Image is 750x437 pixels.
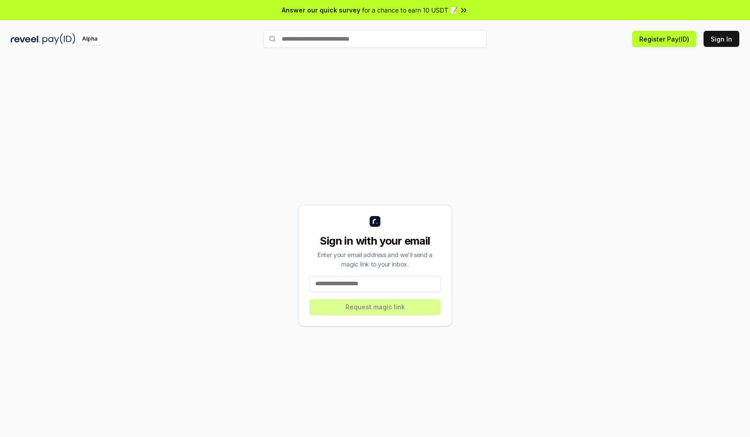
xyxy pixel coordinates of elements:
button: Register Pay(ID) [632,31,696,47]
img: logo_small [370,216,380,227]
div: Sign in with your email [309,234,441,248]
div: Alpha [77,33,102,45]
img: pay_id [42,33,75,45]
button: Sign In [704,31,739,47]
span: Answer our quick survey [282,5,360,15]
div: Enter your email address and we’ll send a magic link to your inbox. [309,250,441,269]
span: for a chance to earn 10 USDT 📝 [362,5,458,15]
img: reveel_dark [11,33,41,45]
